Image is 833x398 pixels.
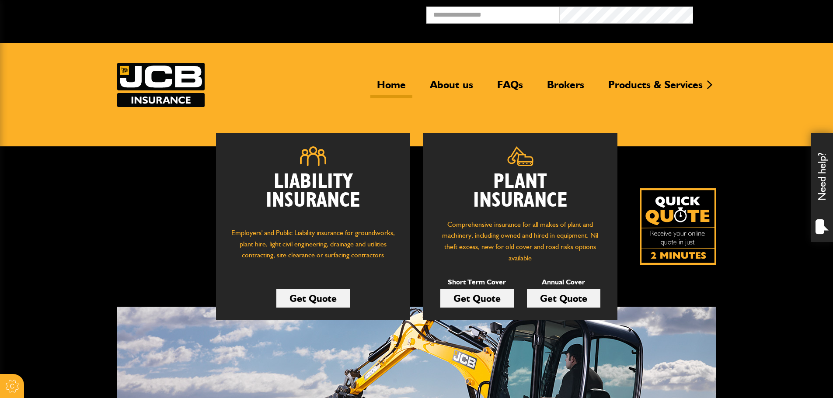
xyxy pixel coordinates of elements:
a: Get Quote [276,289,350,308]
a: Brokers [540,78,591,98]
a: About us [423,78,480,98]
a: Get Quote [527,289,600,308]
button: Broker Login [693,7,826,20]
p: Short Term Cover [440,277,514,288]
img: JCB Insurance Services logo [117,63,205,107]
a: Get your insurance quote isn just 2-minutes [640,188,716,265]
a: JCB Insurance Services [117,63,205,107]
a: Products & Services [602,78,709,98]
a: Get Quote [440,289,514,308]
p: Annual Cover [527,277,600,288]
img: Quick Quote [640,188,716,265]
p: Employers' and Public Liability insurance for groundworks, plant hire, light civil engineering, d... [229,227,397,269]
a: Home [370,78,412,98]
a: FAQs [491,78,530,98]
div: Need help? [811,133,833,242]
h2: Plant Insurance [436,173,604,210]
p: Comprehensive insurance for all makes of plant and machinery, including owned and hired in equipm... [436,219,604,263]
h2: Liability Insurance [229,173,397,219]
